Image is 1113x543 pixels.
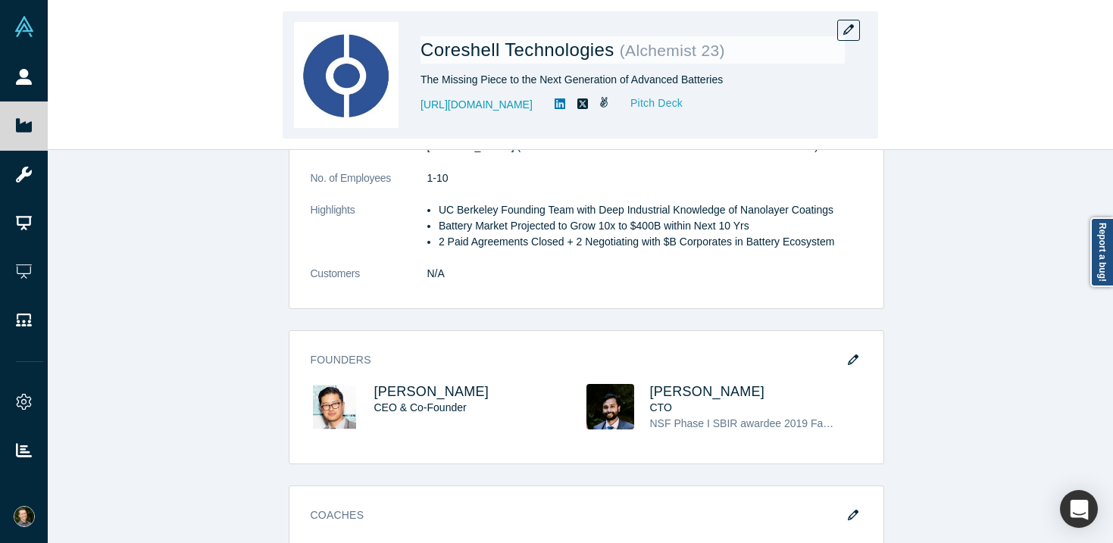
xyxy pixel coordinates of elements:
a: [PERSON_NAME] [374,384,489,399]
dt: Customers [311,266,427,298]
dt: No. of Employees [311,170,427,202]
a: Report a bug! [1090,217,1113,287]
img: Ido Sarig's Account [14,506,35,527]
li: 2 Paid Agreements Closed + 2 Negotiating with $B Corporates in Battery Ecosystem [439,234,862,250]
h3: Founders [311,352,841,368]
div: The Missing Piece to the Next Generation of Advanced Batteries [421,72,845,88]
small: ( Alchemist 23 ) [620,42,725,59]
dt: Highlights [311,202,427,266]
img: Jonathan Tan's Profile Image [311,384,358,429]
a: [URL][DOMAIN_NAME] [421,97,533,113]
li: UC Berkeley Founding Team with Deep Industrial Knowledge of Nanolayer Coatings [439,202,862,218]
dd: 1-10 [427,170,862,186]
img: Alchemist Vault Logo [14,16,35,37]
span: CTO [650,401,672,413]
a: [PERSON_NAME] [650,384,765,399]
li: Battery Market Projected to Grow 10x to $400B within Next 10 Yrs [439,218,862,234]
a: Pitch Deck [614,95,683,112]
img: Coreshell Technologies's Logo [293,22,399,128]
span: CEO & Co-Founder [374,401,467,413]
span: Coreshell Technologies [421,39,620,60]
h3: Coaches [311,507,841,523]
img: Roger Basu's Profile Image [586,384,634,429]
dd: N/A [427,266,862,282]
